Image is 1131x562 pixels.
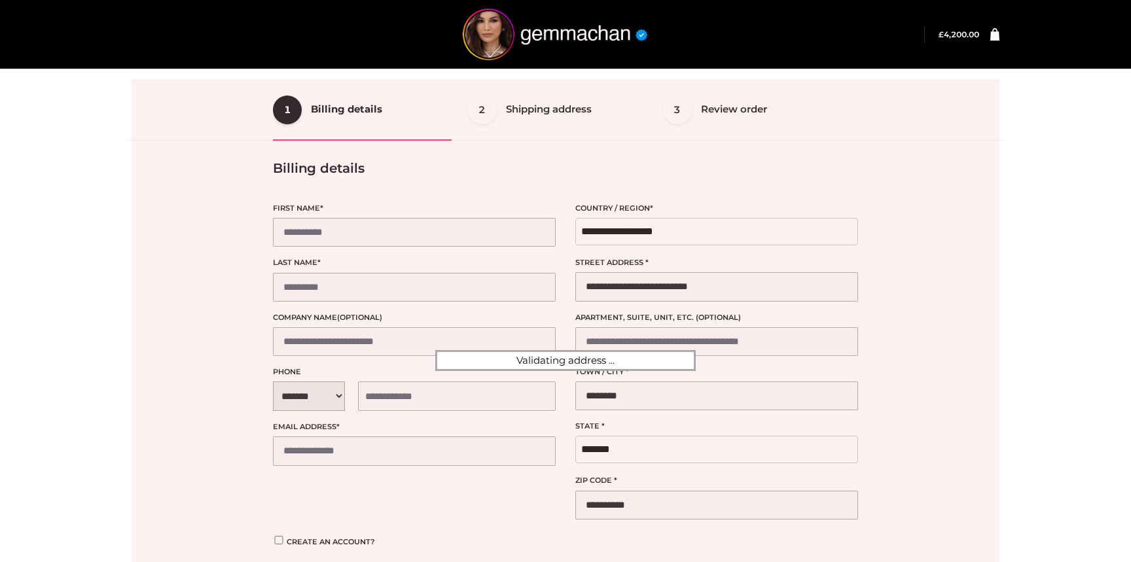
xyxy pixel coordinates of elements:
a: £4,200.00 [939,29,979,39]
div: Validating address ... [435,350,696,371]
span: £ [939,29,944,39]
bdi: 4,200.00 [939,29,979,39]
img: gemmachan [457,9,653,60]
